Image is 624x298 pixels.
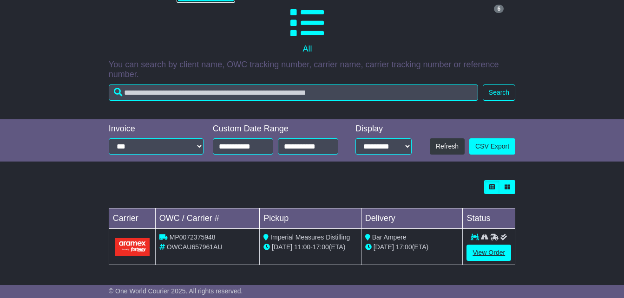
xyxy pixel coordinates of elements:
span: MP0072375948 [170,233,216,241]
span: Imperial Measures Distilling [270,233,350,241]
span: OWCAU657961AU [167,243,223,251]
span: 17:00 [396,243,412,251]
a: 6 All [109,3,506,58]
img: Aramex.png [115,238,150,255]
p: You can search by client name, OWC tracking number, carrier name, carrier tracking number or refe... [109,60,515,80]
span: © One World Courier 2025. All rights reserved. [109,287,243,295]
span: Bar Ampere [372,233,407,241]
span: 6 [494,5,504,13]
div: Display [355,124,412,134]
a: CSV Export [469,138,515,155]
button: Refresh [430,138,465,155]
td: OWC / Carrier # [155,208,259,229]
div: Invoice [109,124,204,134]
div: Custom Date Range [213,124,342,134]
span: 11:00 [294,243,310,251]
div: (ETA) [365,242,459,252]
div: - (ETA) [263,242,357,252]
span: [DATE] [374,243,394,251]
span: 17:00 [313,243,329,251]
a: View Order [466,245,511,261]
td: Status [463,208,515,229]
button: Search [483,84,515,101]
td: Pickup [260,208,361,229]
td: Carrier [109,208,155,229]
td: Delivery [361,208,463,229]
span: [DATE] [272,243,292,251]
